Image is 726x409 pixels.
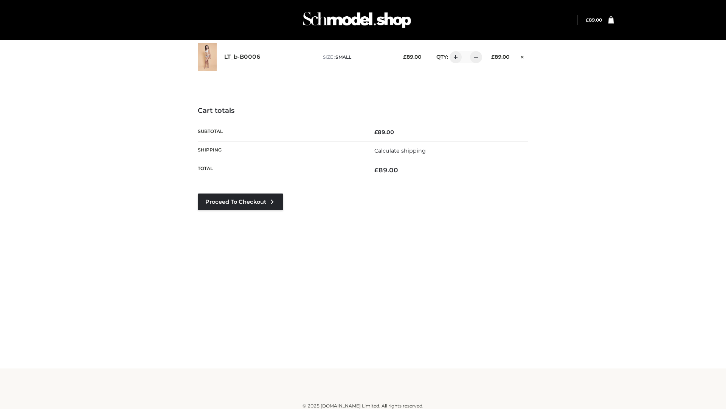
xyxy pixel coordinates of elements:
img: Schmodel Admin 964 [300,5,414,35]
span: £ [374,129,378,136]
a: Calculate shipping [374,147,426,154]
span: SMALL [335,54,351,60]
th: Total [198,160,363,180]
bdi: 89.00 [374,166,398,174]
a: LT_b-B0006 [224,53,261,61]
bdi: 89.00 [586,17,602,23]
th: Shipping [198,141,363,160]
span: £ [403,54,406,60]
bdi: 89.00 [374,129,394,136]
span: £ [374,166,379,174]
h4: Cart totals [198,107,528,115]
div: QTY: [429,51,479,63]
bdi: 89.00 [403,54,421,60]
span: £ [491,54,495,60]
span: £ [586,17,589,23]
th: Subtotal [198,123,363,141]
a: £89.00 [586,17,602,23]
p: size : [323,54,391,61]
bdi: 89.00 [491,54,509,60]
a: Remove this item [517,51,528,61]
a: Proceed to Checkout [198,194,283,210]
